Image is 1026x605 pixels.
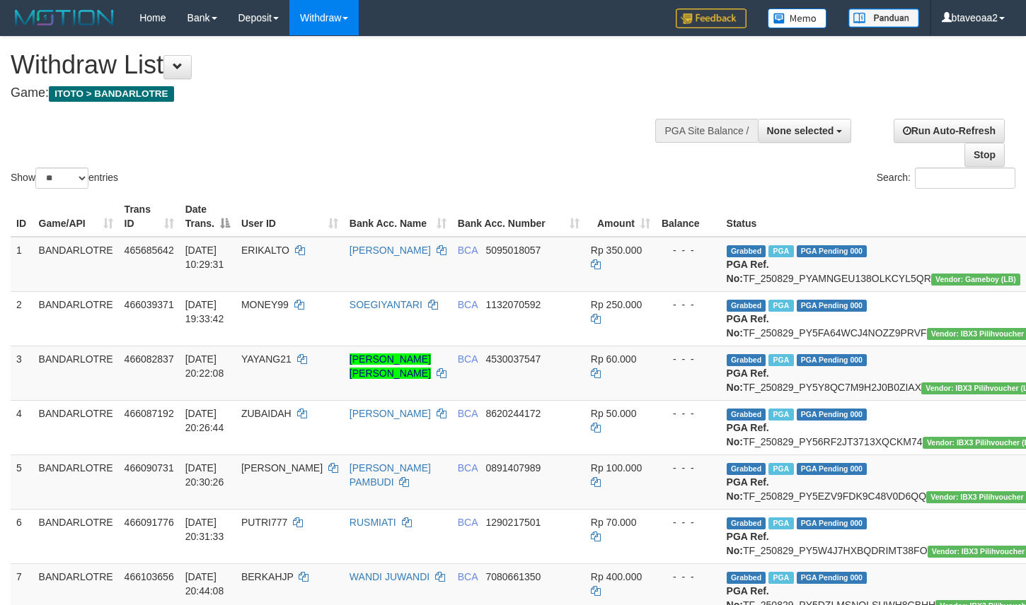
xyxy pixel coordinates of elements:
[458,462,478,474] span: BCA
[241,353,292,365] span: YAYANG21
[662,461,715,475] div: - - -
[591,353,637,365] span: Rp 60.000
[727,422,769,447] b: PGA Ref. No:
[768,463,793,475] span: Marked by btaveoaa1
[180,196,236,237] th: Date Trans.: activate to sort column descending
[350,462,431,488] a: [PERSON_NAME] PAMBUDI
[452,196,585,237] th: Bank Acc. Number: activate to sort column ascending
[591,571,642,582] span: Rp 400.000
[33,400,119,454] td: BANDARLOTRE
[591,299,642,310] span: Rp 250.000
[350,517,396,528] a: RUSMIATI
[727,517,766,529] span: Grabbed
[350,571,430,582] a: WANDI JUWANDI
[662,570,715,584] div: - - -
[11,346,33,400] td: 3
[11,7,118,28] img: MOTION_logo.png
[125,408,174,419] span: 466087192
[768,8,827,28] img: Button%20Memo.svg
[485,462,541,474] span: Copy 0891407989 to clipboard
[33,196,119,237] th: Game/API: activate to sort column ascending
[125,299,174,310] span: 466039371
[350,353,431,379] a: [PERSON_NAME] [PERSON_NAME]
[485,299,541,310] span: Copy 1132070592 to clipboard
[185,245,224,270] span: [DATE] 10:29:31
[241,408,292,419] span: ZUBAIDAH
[797,245,868,257] span: PGA Pending
[591,462,642,474] span: Rp 100.000
[11,86,670,100] h4: Game:
[655,119,757,143] div: PGA Site Balance /
[485,571,541,582] span: Copy 7080661350 to clipboard
[768,409,793,421] span: Marked by btaveoaa1
[485,245,541,256] span: Copy 5095018057 to clipboard
[35,168,88,189] select: Showentries
[656,196,721,237] th: Balance
[11,237,33,292] td: 1
[485,408,541,419] span: Copy 8620244172 to clipboard
[125,462,174,474] span: 466090731
[591,408,637,419] span: Rp 50.000
[758,119,852,143] button: None selected
[236,196,344,237] th: User ID: activate to sort column ascending
[931,274,1020,286] span: Vendor URL: https://dashboard.q2checkout.com/secure
[767,125,834,136] span: None selected
[125,517,174,528] span: 466091776
[768,300,793,312] span: Marked by btaveoaa1
[11,509,33,563] td: 6
[797,300,868,312] span: PGA Pending
[458,245,478,256] span: BCA
[727,463,766,475] span: Grabbed
[11,51,670,79] h1: Withdraw List
[727,572,766,584] span: Grabbed
[344,196,452,237] th: Bank Acc. Name: activate to sort column ascending
[33,291,119,346] td: BANDARLOTRE
[662,243,715,257] div: - - -
[350,408,431,419] a: [PERSON_NAME]
[662,406,715,421] div: - - -
[727,476,769,502] b: PGA Ref. No:
[185,353,224,379] span: [DATE] 20:22:08
[797,354,868,366] span: PGA Pending
[11,454,33,509] td: 5
[797,463,868,475] span: PGA Pending
[458,571,478,582] span: BCA
[185,517,224,542] span: [DATE] 20:31:33
[185,299,224,324] span: [DATE] 19:33:42
[241,517,287,528] span: PUTRI777
[458,299,478,310] span: BCA
[662,515,715,529] div: - - -
[797,517,868,529] span: PGA Pending
[241,571,294,582] span: BERKAHJP
[11,291,33,346] td: 2
[350,299,422,310] a: SOEGIYANTARI
[768,572,793,584] span: Marked by btaveoaa1
[241,299,289,310] span: MONEY99
[727,300,766,312] span: Grabbed
[11,168,118,189] label: Show entries
[485,353,541,365] span: Copy 4530037547 to clipboard
[894,119,1005,143] a: Run Auto-Refresh
[727,368,769,393] b: PGA Ref. No:
[727,354,766,366] span: Grabbed
[185,462,224,488] span: [DATE] 20:30:26
[33,454,119,509] td: BANDARLOTRE
[125,245,174,256] span: 465685642
[768,245,793,257] span: Marked by btaveoaa1
[185,571,224,597] span: [DATE] 20:44:08
[877,168,1015,189] label: Search:
[797,572,868,584] span: PGA Pending
[119,196,180,237] th: Trans ID: activate to sort column ascending
[964,143,1005,167] a: Stop
[350,245,431,256] a: [PERSON_NAME]
[185,408,224,433] span: [DATE] 20:26:44
[11,400,33,454] td: 4
[727,313,769,339] b: PGA Ref. No:
[662,298,715,312] div: - - -
[33,509,119,563] td: BANDARLOTRE
[768,354,793,366] span: Marked by btaveoaa1
[458,408,478,419] span: BCA
[485,517,541,528] span: Copy 1290217501 to clipboard
[49,86,174,102] span: ITOTO > BANDARLOTRE
[727,531,769,556] b: PGA Ref. No:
